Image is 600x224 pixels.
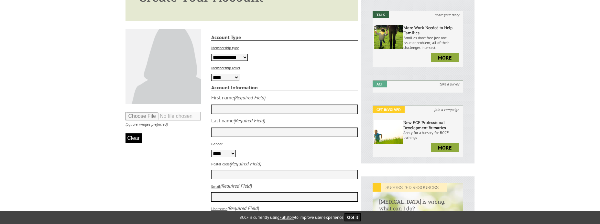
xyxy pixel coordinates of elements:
[373,11,389,18] em: Talk
[211,117,234,124] div: Last name
[211,206,227,211] label: Username
[234,94,266,101] i: (Required Field)
[344,213,361,221] button: Got it
[211,94,234,101] div: First name
[234,117,265,124] i: (Required Field)
[211,65,240,70] label: Membership level
[403,120,462,130] h6: New ECE Professional Development Bursaries
[436,81,463,87] i: take a survey
[220,183,252,189] i: (Required Field)
[431,143,459,152] a: more
[373,192,464,212] h6: [MEDICAL_DATA] is wrong: what can I do?
[403,35,462,50] p: Families don’t face just one issue or problem; all of their challenges intersect.
[431,106,463,113] i: join a campaign
[211,184,220,189] label: Email
[373,183,447,192] em: SUGGESTED RESOURCES
[373,106,405,113] em: Get Involved
[279,215,295,220] a: Fullstory
[403,25,462,35] h6: More Work Needed to Help Families
[125,133,142,143] button: Clear
[227,205,259,211] i: (Required Field)
[211,141,223,146] label: Gender
[373,81,387,87] em: Act
[431,53,459,62] a: more
[230,160,261,167] i: (Required Field)
[431,11,463,18] i: share your story
[211,34,358,41] strong: Account Type
[403,130,462,140] p: Apply for a bursary for BCCF trainings
[211,45,239,50] label: Membership type
[125,29,201,104] img: Default User Photo
[211,84,358,91] strong: Account Information
[211,162,230,166] label: Postal code
[125,121,168,127] i: (Square images preferred)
